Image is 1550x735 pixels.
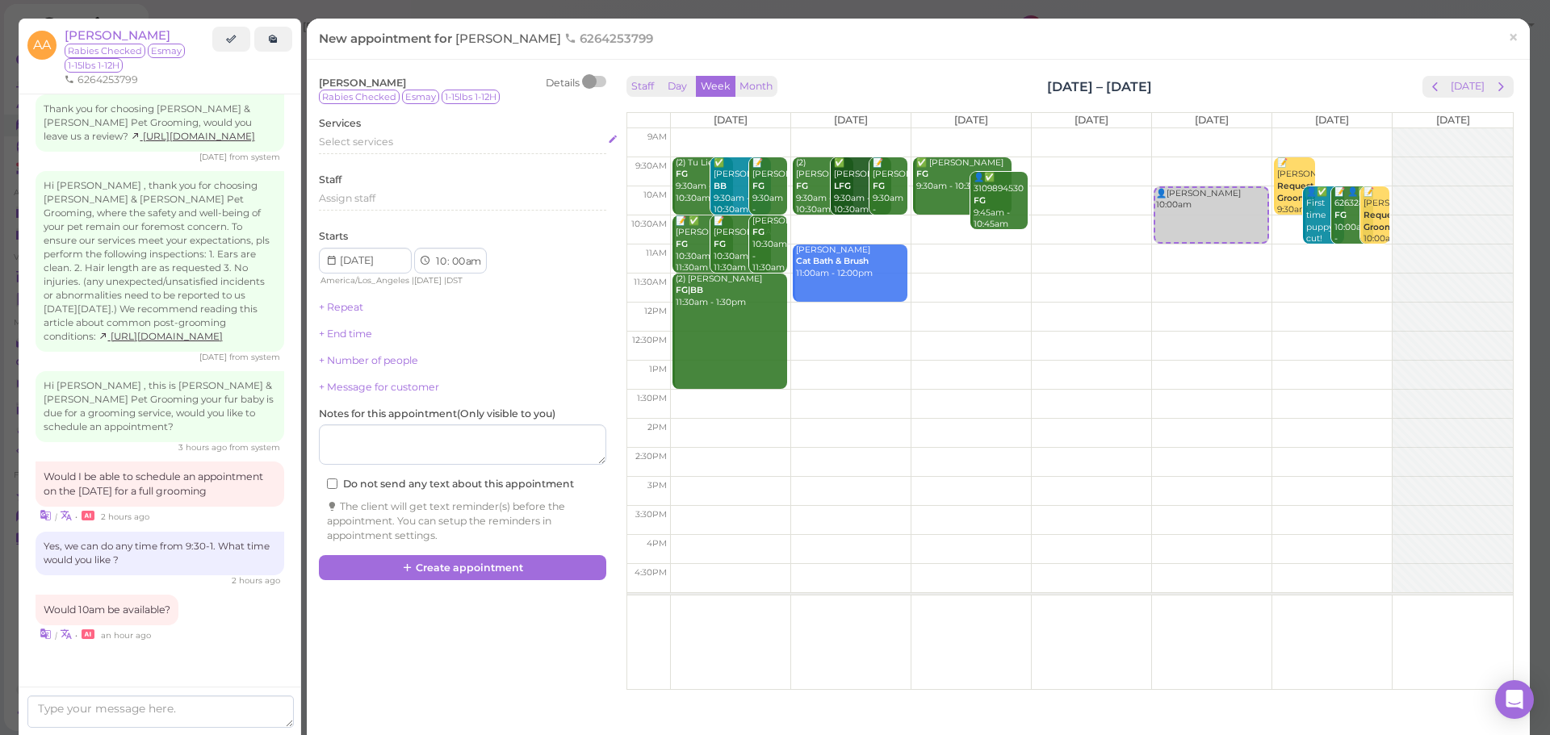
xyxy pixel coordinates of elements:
span: [DATE] [1436,114,1470,126]
div: (2) [PERSON_NAME] 11:30am - 1:30pm [675,274,787,309]
span: from system [229,442,280,453]
b: FG [796,181,808,191]
div: Would I be able to schedule an appointment on the [DATE] for a full grooming [36,461,284,507]
div: 📝 [PERSON_NAME] 10:00am - 11:00am [1363,186,1389,269]
span: [PERSON_NAME] [319,77,406,89]
span: 09/03/2025 09:37am [178,442,229,453]
div: 📝 [PERSON_NAME] 9:30am - 10:30am [872,157,907,228]
span: 2pm [647,422,667,432]
button: Month [735,76,777,98]
i: | [55,512,57,522]
span: 12:30pm [632,335,667,345]
b: FG [676,239,688,249]
div: [PERSON_NAME] 10:30am - 11:30am [752,215,787,274]
div: | | [319,274,499,288]
a: [PERSON_NAME] [65,27,170,43]
span: 3:30pm [635,509,667,520]
div: 📝 👤✅ 6263287309 10:00am - 11:00am [1334,186,1372,257]
span: [DATE] [954,114,988,126]
b: FG [676,169,688,179]
span: 3pm [647,480,667,491]
div: The client will get text reminder(s) before the appointment. You can setup the reminders in appoi... [327,499,598,543]
span: DST [446,275,463,286]
span: New appointment for [319,31,657,46]
a: [URL][DOMAIN_NAME] [98,331,223,342]
span: × [1508,26,1519,48]
span: [DATE] [714,114,748,126]
b: LFG [834,181,851,191]
span: 09/03/2025 11:16am [101,512,149,522]
div: Hi [PERSON_NAME] , this is [PERSON_NAME] & [PERSON_NAME] Pet Grooming your fur baby is due for a ... [36,371,284,442]
b: FG [873,181,885,191]
a: + End time [319,328,372,340]
b: FG|BB [676,285,703,295]
span: 10:30am [631,219,667,229]
span: 07/15/2025 01:46pm [199,152,229,162]
b: FG [916,169,928,179]
span: from system [229,152,280,162]
span: 1-15lbs 1-12H [442,90,500,104]
b: FG [752,181,765,191]
button: [DATE] [1446,76,1489,98]
div: (2) [PERSON_NAME] 9:30am - 10:30am [795,157,853,216]
b: Cat Bath & Brush [796,256,869,266]
div: Details [546,76,580,90]
span: 1:30pm [637,393,667,403]
span: [DATE] [1075,114,1108,126]
button: Week [696,76,735,98]
span: Rabies Checked [65,44,145,58]
span: 12pm [644,306,667,316]
div: (2) Tu Lien 9:30am - 10:30am [675,157,733,205]
div: Open Intercom Messenger [1495,680,1534,719]
div: 📝 [PERSON_NAME] 9:30am - 10:30am [1276,157,1315,228]
span: 07/15/2025 02:32pm [199,352,229,362]
div: Thank you for choosing [PERSON_NAME] & [PERSON_NAME] Pet Grooming, would you leave us a review? [36,94,284,152]
span: Select services [319,136,393,148]
label: Notes for this appointment ( Only visible to you ) [319,407,555,421]
div: 📝 [PERSON_NAME] 10:30am - 11:30am [713,215,771,274]
span: 4pm [647,538,667,549]
span: [DATE] [414,275,442,286]
div: 📝 ✅ [PERSON_NAME] 10:30am - 11:30am [675,215,733,274]
span: 09/03/2025 11:18am [101,630,151,641]
div: 📝 [PERSON_NAME] 9:30am - 10:30am [752,157,787,228]
span: 9am [647,132,667,142]
i: | [55,630,57,641]
div: Would 10am be available? [36,595,178,625]
div: ✅ [PERSON_NAME] 9:30am - 10:30am [833,157,891,216]
span: Assign staff [319,192,375,204]
span: [PERSON_NAME] [455,31,564,46]
label: Starts [319,229,348,244]
b: FG [714,239,726,249]
a: [URL][DOMAIN_NAME] [131,131,255,142]
div: Yes, we can do any time from 9:30-1. What time would you like ? [36,532,284,575]
span: 11:30am [634,277,667,287]
span: 1pm [649,364,667,374]
div: • [36,507,284,524]
span: 4:30pm [635,567,667,578]
b: FG [974,195,986,206]
div: Hi [PERSON_NAME] , thank you for choosing [PERSON_NAME] & [PERSON_NAME] Pet Grooming, where the s... [36,171,284,351]
b: FG [752,227,765,237]
span: [DATE] [834,114,868,126]
span: 09/03/2025 11:18am [232,575,280,586]
div: [PERSON_NAME] 11:00am - 12:00pm [795,244,907,280]
span: 9:30am [635,161,667,171]
li: 6264253799 [61,73,142,87]
b: Request Groomer|FG [1364,210,1417,232]
span: 11am [646,248,667,258]
span: [DATE] [1195,114,1229,126]
span: 6264253799 [564,31,653,46]
div: 👤[PERSON_NAME] 10:00am [1155,188,1267,211]
a: + Message for customer [319,381,439,393]
button: prev [1422,76,1447,98]
label: Staff [319,173,341,187]
div: • [36,625,284,642]
span: from system [229,352,280,362]
div: 👤✅ First time puppy cut! Only do the following: bath, ear cleaning, nail trim, face trim, paw tri... [1305,186,1344,459]
span: 10am [643,190,667,200]
span: AA [27,31,57,60]
button: next [1489,76,1514,98]
b: FG [1334,210,1347,220]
